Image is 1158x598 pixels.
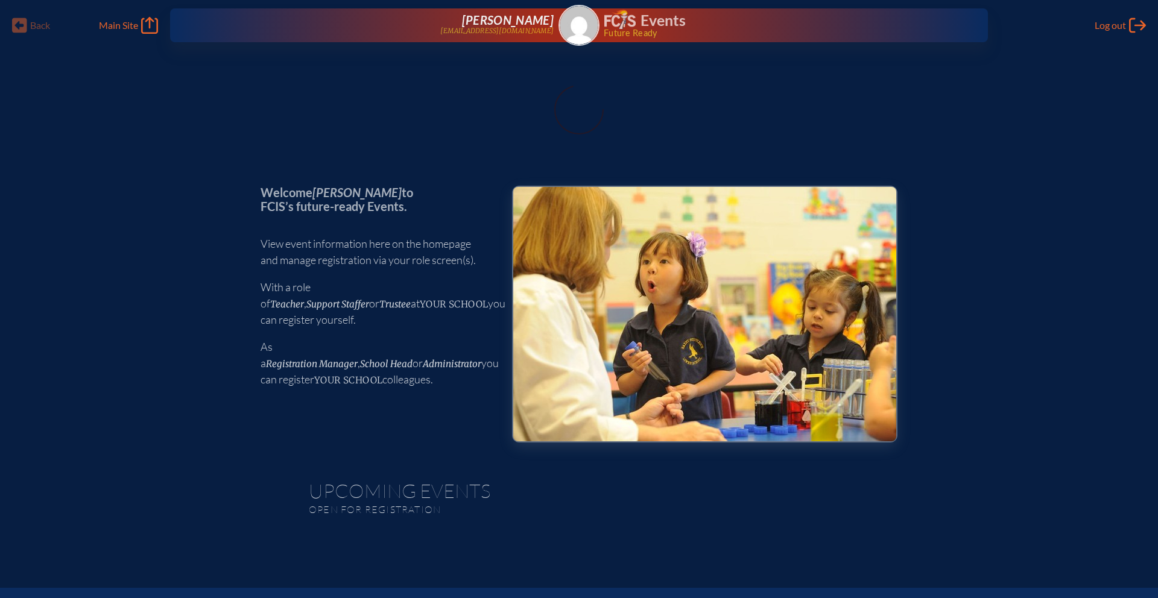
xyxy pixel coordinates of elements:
[261,339,493,388] p: As a , or you can register colleagues.
[312,185,402,200] span: [PERSON_NAME]
[99,17,158,34] a: Main Site
[209,13,554,37] a: [PERSON_NAME][EMAIL_ADDRESS][DOMAIN_NAME]
[266,358,358,370] span: Registration Manager
[1095,19,1126,31] span: Log out
[270,298,304,310] span: Teacher
[360,358,413,370] span: School Head
[379,298,411,310] span: Trustee
[261,279,493,328] p: With a role of , or at you can register yourself.
[423,358,481,370] span: Administrator
[309,503,627,515] p: Open for registration
[558,5,600,46] a: Gravatar
[440,27,554,35] p: [EMAIL_ADDRESS][DOMAIN_NAME]
[261,236,493,268] p: View event information here on the homepage and manage registration via your role screen(s).
[314,374,382,386] span: your school
[99,19,138,31] span: Main Site
[306,298,369,310] span: Support Staffer
[560,6,598,45] img: Gravatar
[604,29,949,37] span: Future Ready
[309,481,849,500] h1: Upcoming Events
[513,187,896,441] img: Events
[420,298,488,310] span: your school
[604,10,949,37] div: FCIS Events — Future ready
[462,13,554,27] span: [PERSON_NAME]
[261,186,493,213] p: Welcome to FCIS’s future-ready Events.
